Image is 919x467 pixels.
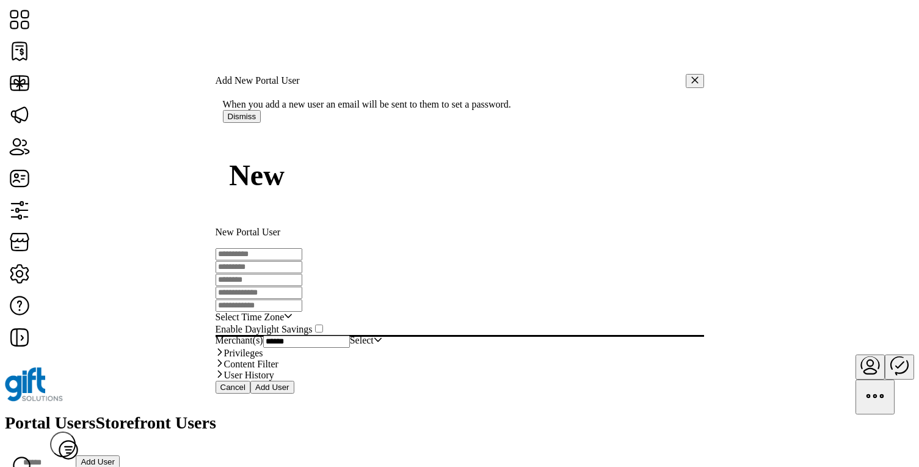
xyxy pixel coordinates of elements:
[216,227,704,238] p: New Portal User
[216,381,251,394] button: Cancel
[224,359,278,369] span: Content Filter
[216,359,704,370] a: Content Filter
[216,348,704,359] a: Privileges
[229,158,285,192] span: New
[216,75,300,86] span: Add New Portal User
[284,312,292,323] div: dropdown trigger
[224,370,274,380] span: User History
[350,335,374,348] div: Select
[255,383,289,392] span: Add User
[250,381,294,394] button: Add User
[216,335,263,345] label: Merchant(s)
[216,312,285,323] span: Select Time Zone
[216,324,313,334] label: Enable Daylight Savings
[223,99,511,109] span: When you add a new user an email will be sent to them to set a password.
[220,383,246,392] span: Cancel
[224,348,263,358] span: Privileges
[223,110,261,123] button: Dismiss
[216,370,704,381] a: User History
